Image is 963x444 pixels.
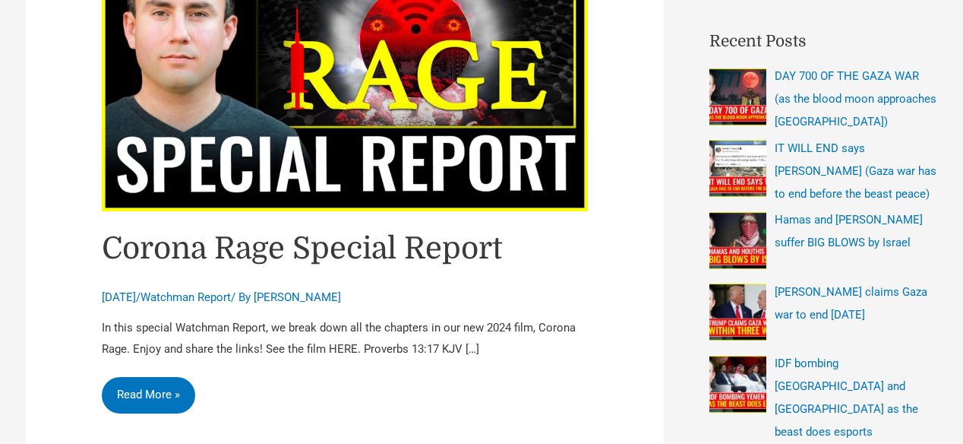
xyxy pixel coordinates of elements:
[775,141,936,201] a: IT WILL END says [PERSON_NAME] (Gaza war has to end before the beast peace)
[102,290,588,306] div: / / By
[254,290,341,304] a: [PERSON_NAME]
[775,285,927,322] a: [PERSON_NAME] claims Gaza war to end [DATE]
[102,377,195,414] a: Read More »
[102,290,136,304] span: [DATE]
[102,231,503,266] a: Corona Rage Special Report
[102,318,588,360] p: In this special Watchman Report, we break down all the chapters in our new 2024 film, Corona Rage...
[775,357,918,439] a: IDF bombing [GEOGRAPHIC_DATA] and [GEOGRAPHIC_DATA] as the beast does esports
[709,65,937,443] nav: Recent Posts
[709,30,937,54] h2: Recent Posts
[102,68,588,81] a: Read: Corona Rage Special Report
[775,69,936,128] a: DAY 700 OF THE GAZA WAR (as the blood moon approaches [GEOGRAPHIC_DATA])
[775,213,923,249] a: Hamas and [PERSON_NAME] suffer BIG BLOWS by Israel
[141,290,231,304] a: Watchman Report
